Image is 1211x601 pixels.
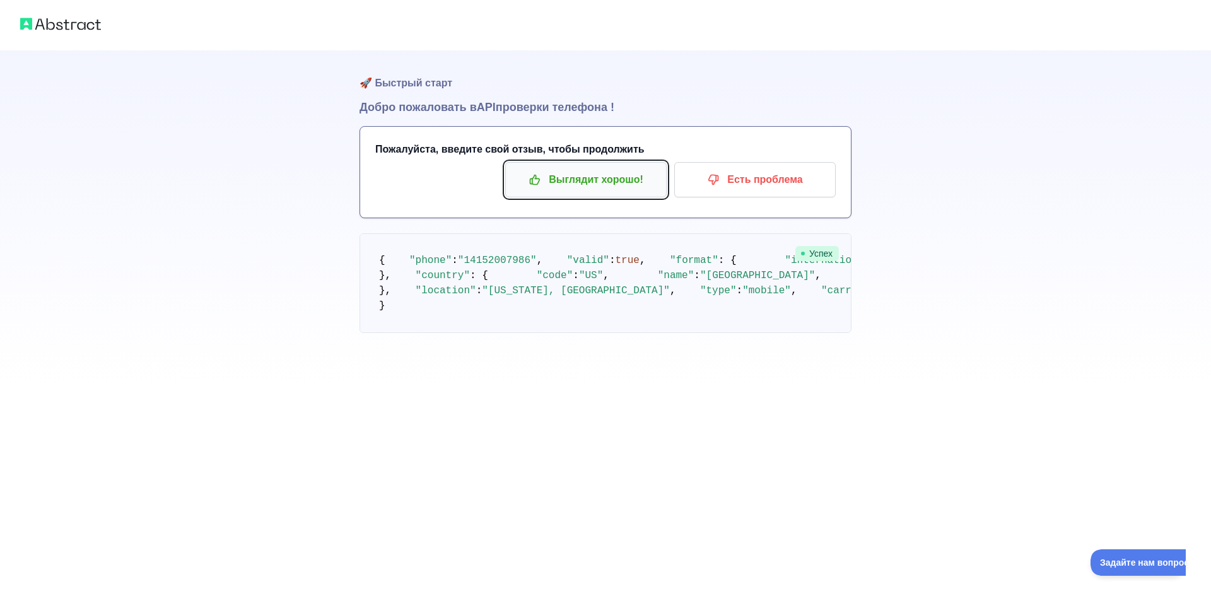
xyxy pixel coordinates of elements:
[670,255,718,266] span: "format"
[718,255,737,266] span: : {
[505,162,667,197] button: Выглядит хорошо!
[700,285,737,296] span: "type"
[477,101,496,114] font: API
[375,144,645,155] font: Пожалуйста, введите свой отзыв, чтобы продолжить
[409,255,452,266] span: "phone"
[742,285,791,296] span: "mobile"
[496,101,614,114] font: проверки телефона !
[379,255,385,266] span: {
[609,255,616,266] span: :
[476,285,483,296] span: :
[700,270,815,281] span: "[GEOGRAPHIC_DATA]"
[658,270,694,281] span: "name"
[20,15,101,33] img: Абстрактный логотип
[674,162,836,197] button: Есть проблема
[694,270,700,281] span: :
[567,255,609,266] span: "valid"
[416,285,476,296] span: "location"
[737,285,743,296] span: :
[727,174,803,185] font: Есть проблема
[809,248,833,259] font: Успех
[360,78,452,88] font: 🚀 Быстрый старт
[785,255,875,266] span: "international"
[573,270,579,281] span: :
[821,285,875,296] span: "carrier"
[549,174,643,185] font: Выглядит хорошо!
[470,270,488,281] span: : {
[9,8,98,18] font: Задайте нам вопрос
[482,285,670,296] span: "[US_STATE], [GEOGRAPHIC_DATA]"
[452,255,458,266] span: :
[640,255,646,266] span: ,
[537,270,573,281] span: "code"
[416,270,470,281] span: "country"
[579,270,603,281] span: "US"
[815,270,821,281] span: ,
[616,255,640,266] span: true
[379,255,1179,312] code: }, }, }
[670,285,676,296] span: ,
[791,285,797,296] span: ,
[360,101,477,114] font: Добро пожаловать в
[537,255,543,266] span: ,
[603,270,609,281] span: ,
[458,255,537,266] span: "14152007986"
[1091,549,1186,576] iframe: Переключить поддержку клиентов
